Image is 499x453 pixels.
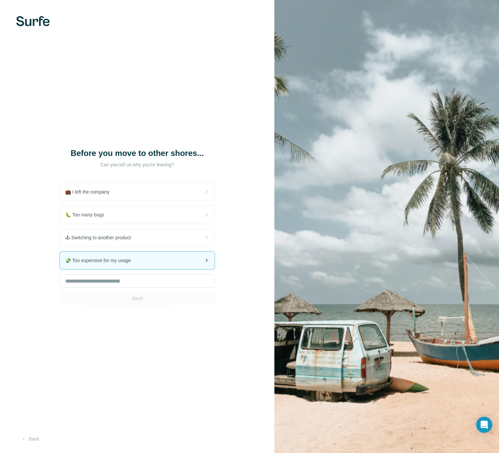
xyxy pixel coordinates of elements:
[70,161,204,168] p: Can you tell us why you're leaving?
[65,189,115,195] span: 💼 I left the company
[16,433,44,445] button: Back
[65,211,110,218] span: 🐛 Too many bugs
[476,417,492,433] div: Open Intercom Messenger
[65,234,136,241] span: 🕹 Switching to another product
[65,257,136,264] span: 💸 Too expensive for my usage
[70,148,204,159] h1: Before you move to other shores...
[16,16,50,26] img: Surfe's logo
